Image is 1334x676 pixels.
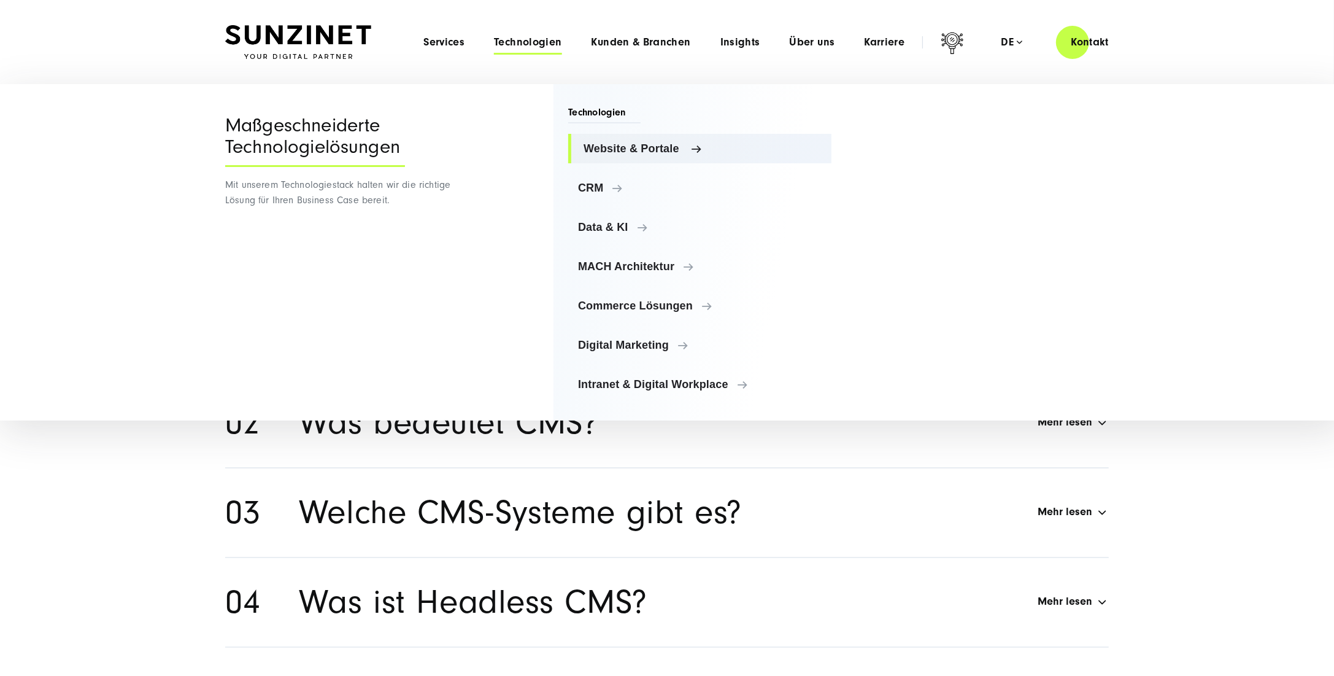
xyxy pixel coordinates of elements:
[568,134,831,163] a: Website & Portale
[568,291,831,321] a: Commerce Lösungen
[578,221,822,233] span: Data & KI
[578,339,822,351] span: Digital Marketing
[494,36,561,49] a: Technologien
[568,173,831,203] a: CRM
[592,36,691,49] a: Kunden & Branchen
[864,36,904,49] a: Karriere
[299,582,647,623] h2: Was ist Headless CMS?
[423,36,465,49] a: Services
[1056,25,1124,60] a: Kontakt
[568,106,641,123] span: Technologien
[790,36,835,49] a: Über uns
[225,25,371,60] img: SUNZINET Full Service Digital Agentur
[225,177,455,208] p: Mit unserem Technologiestack halten wir die richtige Lösung für Ihren Business Case bereit.
[225,115,405,167] div: Maßgeschneiderte Technologielösungen
[1001,36,1022,49] div: de
[568,370,831,399] a: Intranet & Digital Workplace
[578,378,822,390] span: Intranet & Digital Workplace
[299,492,742,534] h2: Welche CMS-Systeme gibt es?
[584,142,822,155] span: Website & Portale
[720,36,760,49] a: Insights
[299,403,598,444] h2: Was bedeutet CMS?
[568,212,831,242] a: Data & KI
[578,182,822,194] span: CRM
[568,252,831,281] a: MACH Architektur
[578,260,822,273] span: MACH Architektur
[578,300,822,312] span: Commerce Lösungen
[568,330,831,360] a: Digital Marketing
